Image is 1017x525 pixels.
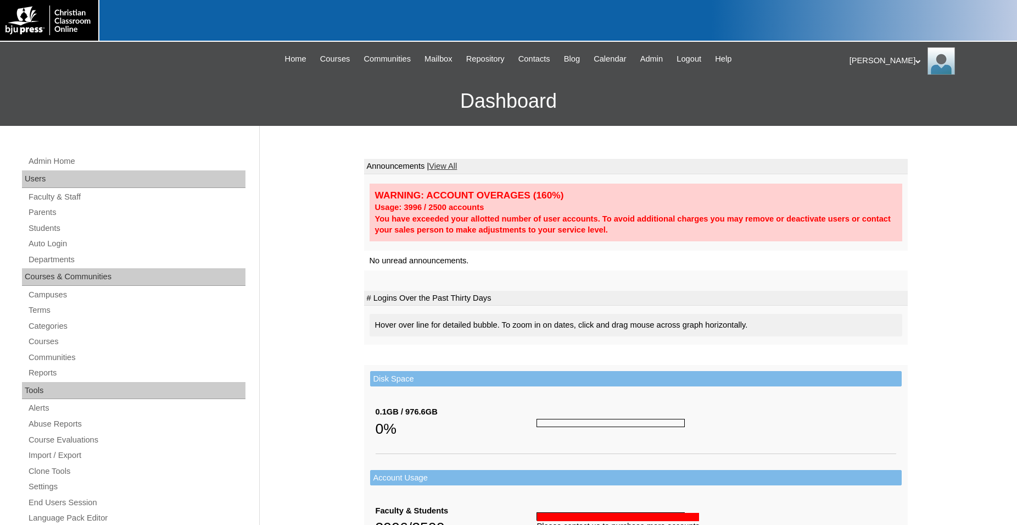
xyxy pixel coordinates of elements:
span: Home [285,53,306,65]
span: Logout [677,53,701,65]
td: Announcements | [364,159,908,174]
div: Hover over line for detailed bubble. To zoom in on dates, click and drag mouse across graph horiz... [370,314,902,336]
a: Blog [558,53,585,65]
a: Settings [27,480,245,494]
div: [PERSON_NAME] [850,47,1006,75]
div: You have exceeded your allotted number of user accounts. To avoid additional charges you may remo... [375,213,897,236]
div: Courses & Communities [22,268,245,286]
span: Mailbox [424,53,452,65]
a: Contacts [513,53,556,65]
span: Contacts [518,53,550,65]
td: No unread announcements. [364,251,908,271]
span: Help [715,53,731,65]
span: Courses [320,53,350,65]
h3: Dashboard [5,76,1012,126]
span: Admin [640,53,663,65]
img: Jonelle Rodriguez [927,47,955,75]
span: Blog [564,53,580,65]
a: Logout [671,53,707,65]
a: Courses [315,53,356,65]
div: Tools [22,382,245,400]
a: Calendar [588,53,632,65]
a: Course Evaluations [27,433,245,447]
a: Admin Home [27,154,245,168]
div: Users [22,170,245,188]
a: Repository [461,53,510,65]
img: logo-white.png [5,5,93,35]
a: Reports [27,366,245,380]
td: Disk Space [370,371,902,387]
a: Alerts [27,401,245,415]
a: Students [27,222,245,235]
a: Parents [27,206,245,219]
a: View All [429,162,457,170]
a: Terms [27,303,245,317]
td: # Logins Over the Past Thirty Days [364,291,908,306]
td: Account Usage [370,470,902,486]
a: Auto Login [27,237,245,251]
a: Abuse Reports [27,417,245,431]
div: WARNING: ACCOUNT OVERAGES (160%) [375,189,897,202]
a: Communities [27,351,245,364]
div: 0.1GB / 976.6GB [376,406,537,418]
a: Faculty & Staff [27,190,245,204]
a: Clone Tools [27,465,245,478]
span: Calendar [594,53,626,65]
div: 0% [376,418,537,440]
a: Departments [27,253,245,267]
a: Communities [358,53,416,65]
a: End Users Session [27,496,245,510]
a: Campuses [27,288,245,302]
span: Repository [466,53,505,65]
span: Communities [364,53,411,65]
a: Admin [635,53,669,65]
div: Faculty & Students [376,505,537,517]
a: Home [280,53,312,65]
a: Help [709,53,737,65]
a: Import / Export [27,449,245,462]
a: Courses [27,335,245,349]
a: Categories [27,319,245,333]
a: Mailbox [419,53,458,65]
a: Language Pack Editor [27,511,245,525]
strong: Usage: 3996 / 2500 accounts [375,203,484,212]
